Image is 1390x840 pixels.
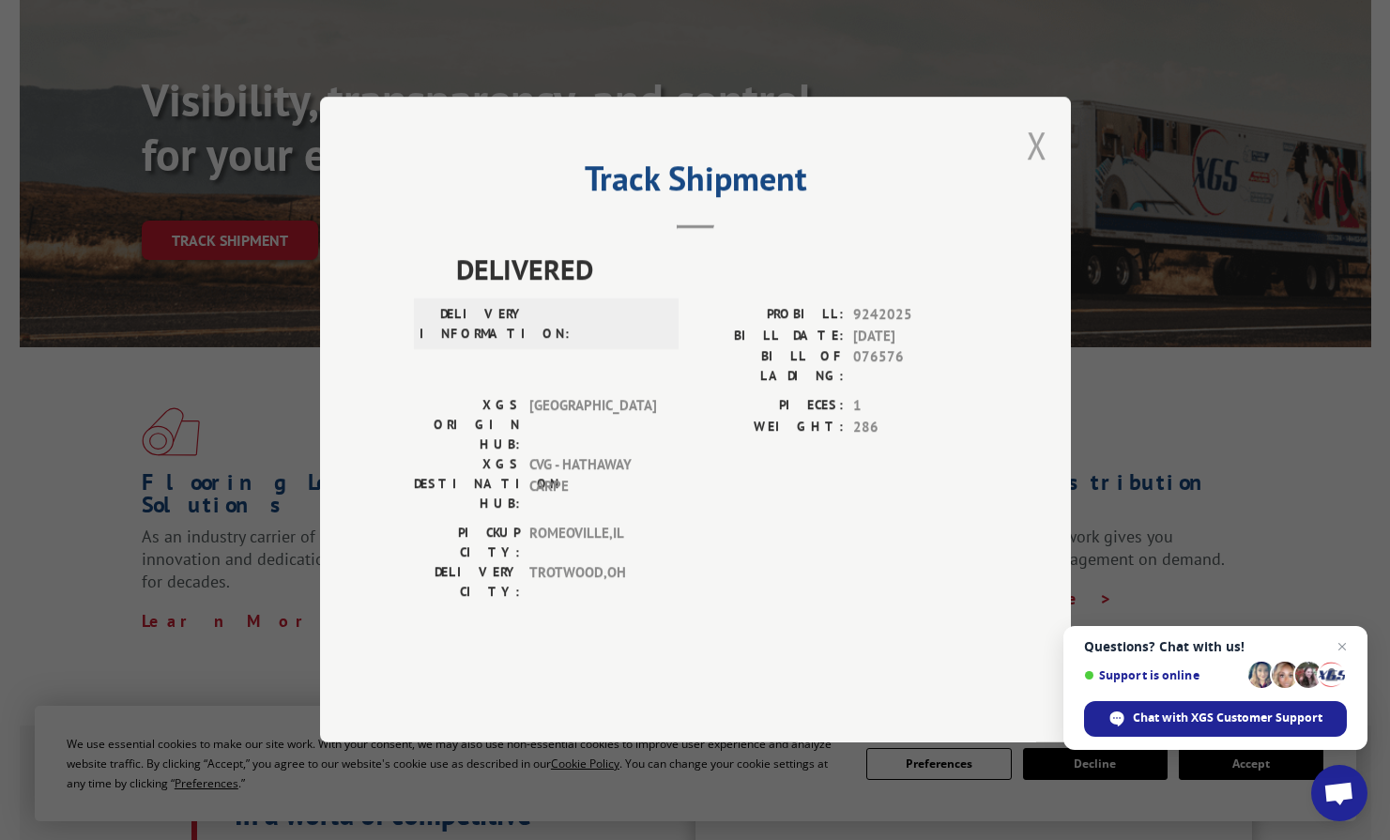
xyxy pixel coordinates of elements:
span: 286 [853,417,977,438]
label: DELIVERY CITY: [414,563,520,603]
span: Close chat [1331,635,1353,658]
span: ROMEOVILLE , IL [529,524,656,563]
label: PIECES: [695,396,844,418]
span: DELIVERED [456,249,977,291]
h2: Track Shipment [414,165,977,201]
span: 1 [853,396,977,418]
span: Chat with XGS Customer Support [1133,710,1322,726]
label: BILL OF LADING: [695,347,844,387]
button: Close modal [1027,120,1047,170]
label: XGS DESTINATION HUB: [414,455,520,514]
span: CVG - HATHAWAY CARPE [529,455,656,514]
label: XGS ORIGIN HUB: [414,396,520,455]
span: 9242025 [853,305,977,327]
span: Support is online [1084,668,1242,682]
div: Chat with XGS Customer Support [1084,701,1347,737]
span: [DATE] [853,326,977,347]
label: PROBILL: [695,305,844,327]
label: BILL DATE: [695,326,844,347]
span: 076576 [853,347,977,387]
label: PICKUP CITY: [414,524,520,563]
div: Open chat [1311,765,1367,821]
span: TROTWOOD , OH [529,563,656,603]
span: Questions? Chat with us! [1084,639,1347,654]
label: WEIGHT: [695,417,844,438]
label: DELIVERY INFORMATION: [420,305,526,344]
span: [GEOGRAPHIC_DATA] [529,396,656,455]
